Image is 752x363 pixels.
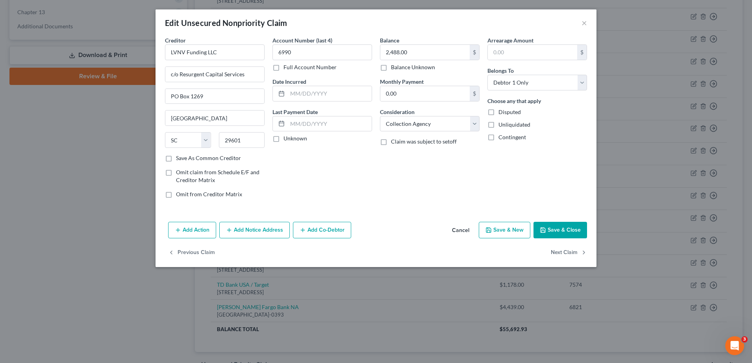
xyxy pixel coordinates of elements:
[446,223,476,238] button: Cancel
[582,18,587,28] button: ×
[498,121,530,128] span: Unliquidated
[168,245,215,261] button: Previous Claim
[470,86,479,101] div: $
[498,134,526,140] span: Contingent
[272,77,306,86] label: Date Incurred
[577,45,587,60] div: $
[272,108,318,116] label: Last Payment Date
[287,116,372,131] input: MM/DD/YYYY
[165,111,264,125] input: Enter city...
[165,44,265,60] input: Search creditor by name...
[165,89,264,104] input: Apt, Suite, etc...
[533,222,587,238] button: Save & Close
[479,222,530,238] button: Save & New
[293,222,351,238] button: Add Co-Debtor
[498,109,521,115] span: Disputed
[176,191,242,197] span: Omit from Creditor Matrix
[287,86,372,101] input: MM/DD/YYYY
[470,45,479,60] div: $
[165,17,287,28] div: Edit Unsecured Nonpriority Claim
[168,222,216,238] button: Add Action
[380,86,470,101] input: 0.00
[391,63,435,71] label: Balance Unknown
[219,222,290,238] button: Add Notice Address
[176,169,259,183] span: Omit claim from Schedule E/F and Creditor Matrix
[380,45,470,60] input: 0.00
[272,36,332,44] label: Account Number (last 4)
[283,63,337,71] label: Full Account Number
[272,44,372,60] input: XXXX
[741,336,748,343] span: 3
[487,36,533,44] label: Arrearage Amount
[487,97,541,105] label: Choose any that apply
[219,132,265,148] input: Enter zip...
[725,336,744,355] iframe: Intercom live chat
[488,45,577,60] input: 0.00
[176,154,241,162] label: Save As Common Creditor
[165,67,264,82] input: Enter address...
[380,77,424,86] label: Monthly Payment
[380,36,399,44] label: Balance
[551,245,587,261] button: Next Claim
[380,108,415,116] label: Consideration
[283,135,307,142] label: Unknown
[487,67,514,74] span: Belongs To
[165,37,186,44] span: Creditor
[391,138,457,145] span: Claim was subject to setoff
